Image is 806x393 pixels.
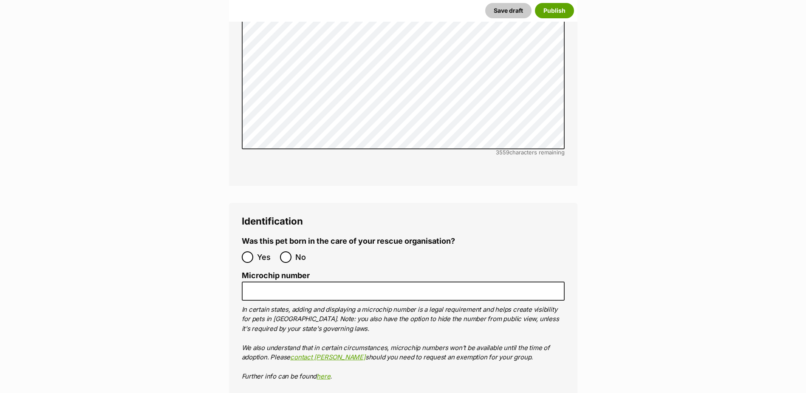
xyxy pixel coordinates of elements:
[257,251,276,263] span: Yes
[242,305,565,382] p: In certain states, adding and displaying a microchip number is a legal requirement and helps crea...
[290,353,365,361] a: contact [PERSON_NAME]
[485,3,532,18] button: Save draft
[242,237,455,246] label: Was this pet born in the care of your rescue organisation?
[242,271,565,280] label: Microchip number
[242,149,565,156] div: characters remaining
[535,3,574,18] button: Publish
[295,251,314,263] span: No
[317,372,330,380] a: here
[496,149,509,156] span: 3559
[242,215,303,227] span: Identification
